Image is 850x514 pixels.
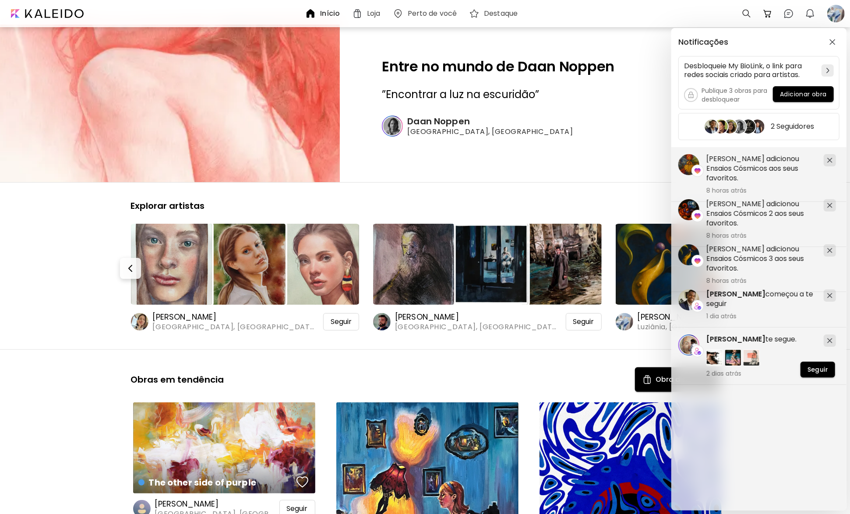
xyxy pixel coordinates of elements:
[706,154,817,183] h5: [PERSON_NAME] adicionou Ensaios Cósmicos aos seus favoritos.
[706,289,817,309] h5: começou a te seguir
[706,334,817,344] h5: te segue.
[825,35,839,49] button: closeButton
[706,199,817,228] h5: [PERSON_NAME] adicionou Ensaios Cósmicos 2 aos seus favoritos.
[773,86,834,104] a: Adicionar obra
[702,86,773,104] h5: Publique 3 obras para desbloquear
[706,244,817,273] h5: [PERSON_NAME] adicionou Ensaios Cósmicos 3 aos seus favoritos.
[706,232,817,239] span: 8 horas atrás
[678,38,728,46] h5: Notificações
[773,86,834,102] button: Adicionar obra
[706,289,765,299] span: [PERSON_NAME]
[801,362,835,377] button: Seguir
[706,277,817,285] span: 8 horas atrás
[808,365,828,374] span: Seguir
[684,62,818,79] h5: Desbloqueie My BioLink, o link para redes sociais criado para artistas.
[826,68,829,73] img: chevron
[780,90,827,99] span: Adicionar obra
[829,39,836,45] img: closeButton
[706,370,817,377] span: 2 dias atrás
[771,122,814,131] h5: 2 Seguidores
[706,312,817,320] span: 1 dia atrás
[706,187,817,194] span: 8 horas atrás
[706,334,765,344] span: [PERSON_NAME]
